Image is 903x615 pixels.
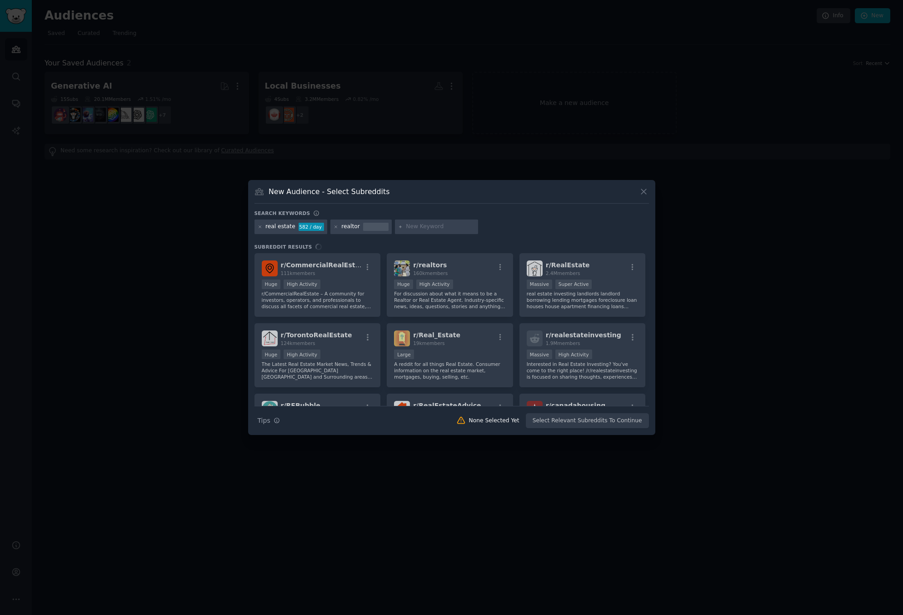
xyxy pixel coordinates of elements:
[269,187,389,196] h3: New Audience - Select Subreddits
[254,210,310,216] h3: Search keywords
[265,223,295,231] div: real estate
[406,223,475,231] input: New Keyword
[341,223,360,231] div: realtor
[254,244,312,250] span: Subreddit Results
[258,416,270,425] span: Tips
[254,413,283,429] button: Tips
[299,223,324,231] div: 582 / day
[469,417,519,425] div: None Selected Yet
